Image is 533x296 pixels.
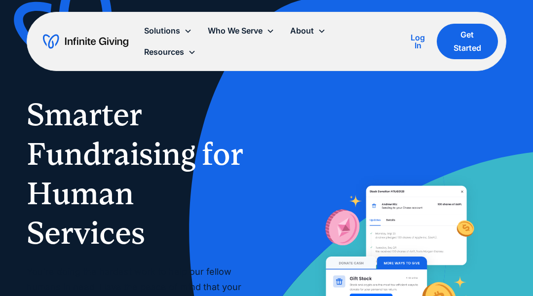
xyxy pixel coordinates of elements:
a: home [43,34,128,49]
div: About [290,24,314,37]
a: Log In [407,32,428,51]
div: Solutions [136,20,200,41]
a: Get Started [437,24,498,59]
div: Who We Serve [208,24,263,37]
div: Who We Serve [200,20,282,41]
div: Solutions [144,24,180,37]
div: Log In [407,34,428,49]
div: Resources [144,45,184,59]
div: About [282,20,334,41]
div: Resources [136,41,204,63]
h1: Smarter Fundraising for Human Services [27,95,247,253]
